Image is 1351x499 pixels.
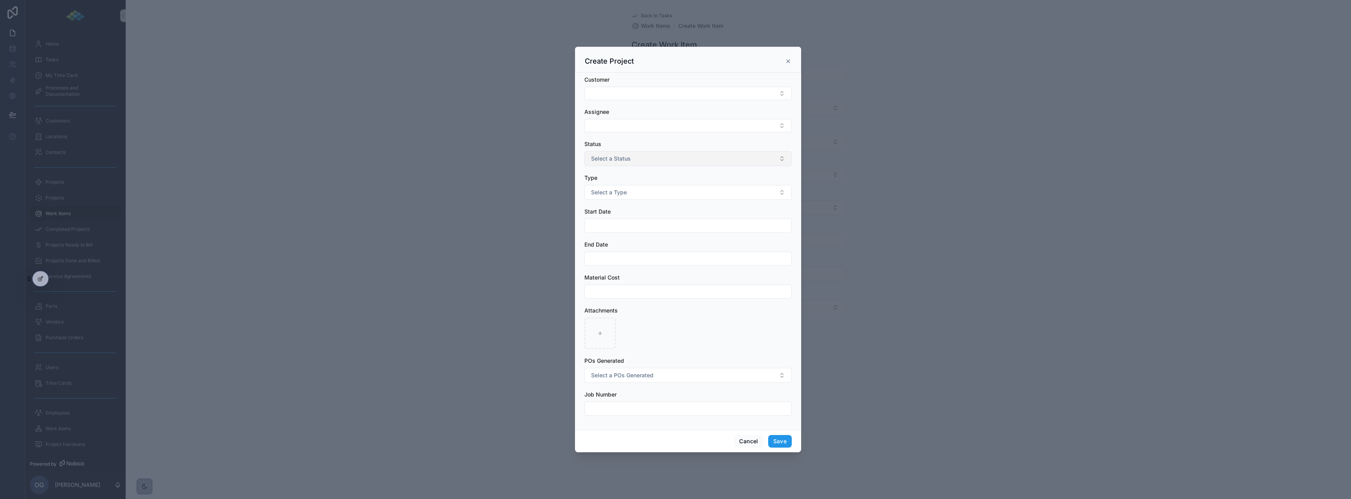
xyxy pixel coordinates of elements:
[768,435,792,448] button: Save
[584,208,611,215] span: Start Date
[591,188,627,196] span: Select a Type
[591,371,654,379] span: Select a POs Generated
[584,241,608,248] span: End Date
[584,174,597,181] span: Type
[584,185,792,200] button: Select Button
[584,391,617,398] span: Job Number
[584,141,601,147] span: Status
[584,274,620,281] span: Material Cost
[584,151,792,166] button: Select Button
[591,155,631,163] span: Select a Status
[584,108,609,115] span: Assignee
[584,307,618,314] span: Attachments
[584,357,624,364] span: POs Generated
[584,119,792,132] button: Select Button
[734,435,763,448] button: Cancel
[584,368,792,383] button: Select Button
[584,76,610,83] span: Customer
[584,87,792,100] button: Select Button
[585,57,634,66] h3: Create Project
